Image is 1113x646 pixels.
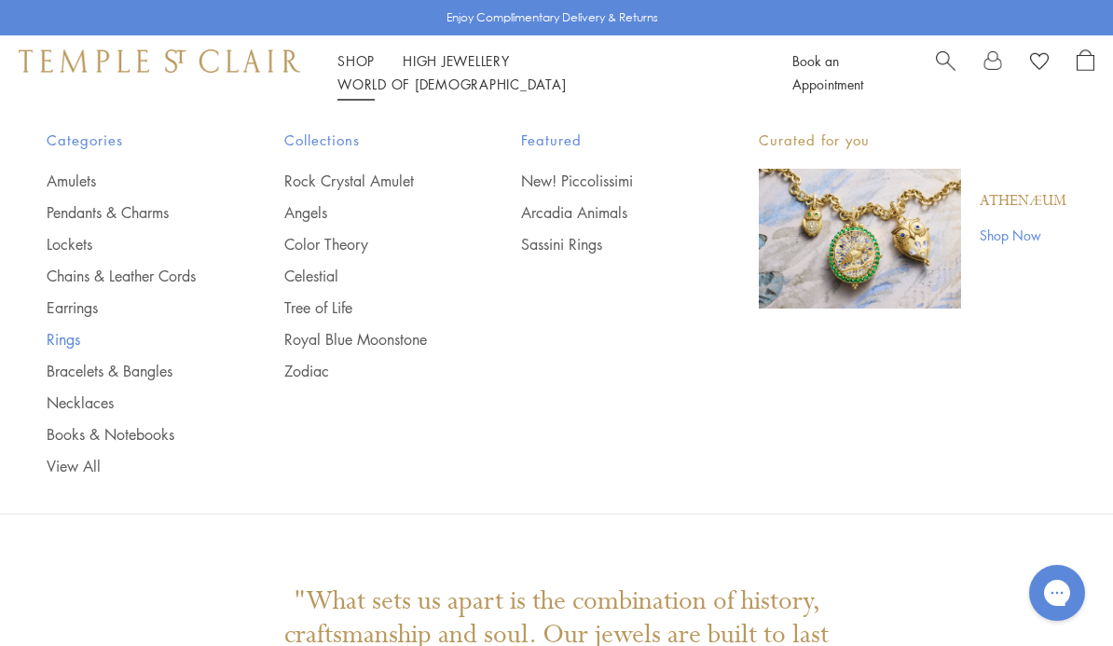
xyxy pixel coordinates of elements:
a: ShopShop [337,51,375,70]
a: Lockets [47,234,210,254]
span: Featured [521,129,684,152]
a: Royal Blue Moonstone [284,329,447,350]
a: World of [DEMOGRAPHIC_DATA]World of [DEMOGRAPHIC_DATA] [337,75,566,93]
a: Search [936,49,955,96]
a: Celestial [284,266,447,286]
img: Temple St. Clair [19,49,300,72]
a: Pendants & Charms [47,202,210,223]
a: Earrings [47,297,210,318]
a: View All [47,456,210,476]
span: Collections [284,129,447,152]
p: Enjoy Complimentary Delivery & Returns [447,8,658,27]
a: Sassini Rings [521,234,684,254]
a: View Wishlist [1030,49,1049,77]
span: Categories [47,129,210,152]
a: Zodiac [284,361,447,381]
a: Athenæum [980,191,1066,212]
a: Books & Notebooks [47,424,210,445]
a: Open Shopping Bag [1077,49,1094,96]
a: Arcadia Animals [521,202,684,223]
p: Curated for you [759,129,1066,152]
a: Amulets [47,171,210,191]
a: Tree of Life [284,297,447,318]
a: Rings [47,329,210,350]
a: Necklaces [47,392,210,413]
a: Shop Now [980,225,1066,245]
nav: Main navigation [337,49,750,96]
a: Bracelets & Bangles [47,361,210,381]
a: Chains & Leather Cords [47,266,210,286]
a: New! Piccolissimi [521,171,684,191]
a: Color Theory [284,234,447,254]
a: High JewelleryHigh Jewellery [403,51,510,70]
a: Angels [284,202,447,223]
a: Rock Crystal Amulet [284,171,447,191]
iframe: Gorgias live chat messenger [1020,558,1094,627]
a: Book an Appointment [792,51,863,93]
